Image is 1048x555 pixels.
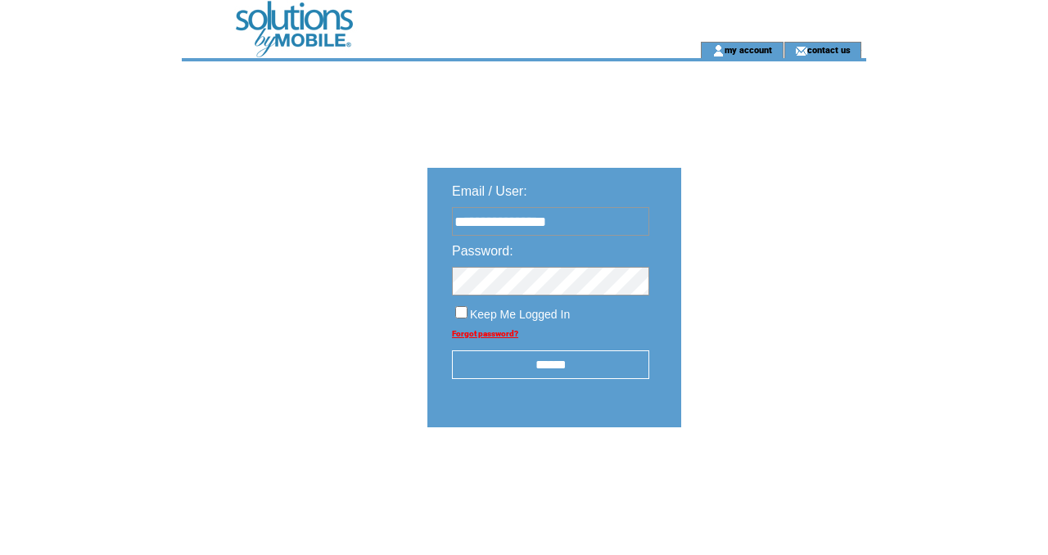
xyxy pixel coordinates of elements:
[712,44,725,57] img: account_icon.gif
[452,244,513,258] span: Password:
[729,468,811,489] img: transparent.png
[807,44,851,55] a: contact us
[795,44,807,57] img: contact_us_icon.gif
[452,329,518,338] a: Forgot password?
[470,308,570,321] span: Keep Me Logged In
[452,184,527,198] span: Email / User:
[725,44,772,55] a: my account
